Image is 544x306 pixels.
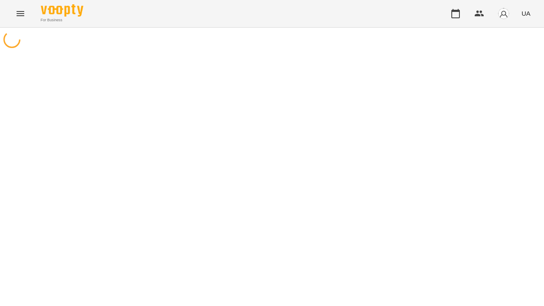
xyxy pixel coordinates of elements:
[521,9,530,18] span: UA
[41,17,83,23] span: For Business
[518,6,534,21] button: UA
[498,8,510,20] img: avatar_s.png
[41,4,83,17] img: Voopty Logo
[10,3,31,24] button: Menu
